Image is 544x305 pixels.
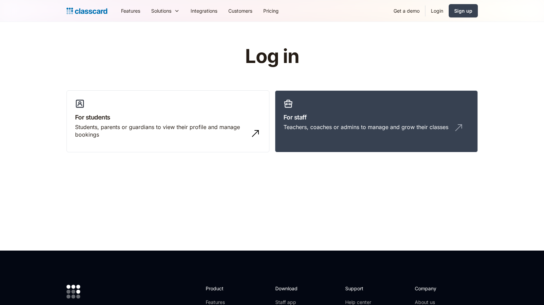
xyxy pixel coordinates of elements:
div: Teachers, coaches or admins to manage and grow their classes [283,123,448,131]
div: Solutions [146,3,185,18]
a: home [67,6,107,16]
div: Sign up [454,7,472,14]
a: Login [425,3,449,18]
a: Customers [223,3,258,18]
a: Get a demo [388,3,425,18]
h2: Support [345,285,373,292]
h2: Product [206,285,242,292]
h2: Download [275,285,303,292]
a: Pricing [258,3,284,18]
a: Features [116,3,146,18]
h3: For staff [283,113,469,122]
h3: For students [75,113,261,122]
a: Integrations [185,3,223,18]
a: Sign up [449,4,478,17]
div: Students, parents or guardians to view their profile and manage bookings [75,123,247,139]
a: For studentsStudents, parents or guardians to view their profile and manage bookings [67,90,269,153]
h2: Company [415,285,460,292]
a: For staffTeachers, coaches or admins to manage and grow their classes [275,90,478,153]
h1: Log in [163,46,381,67]
div: Solutions [151,7,171,14]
